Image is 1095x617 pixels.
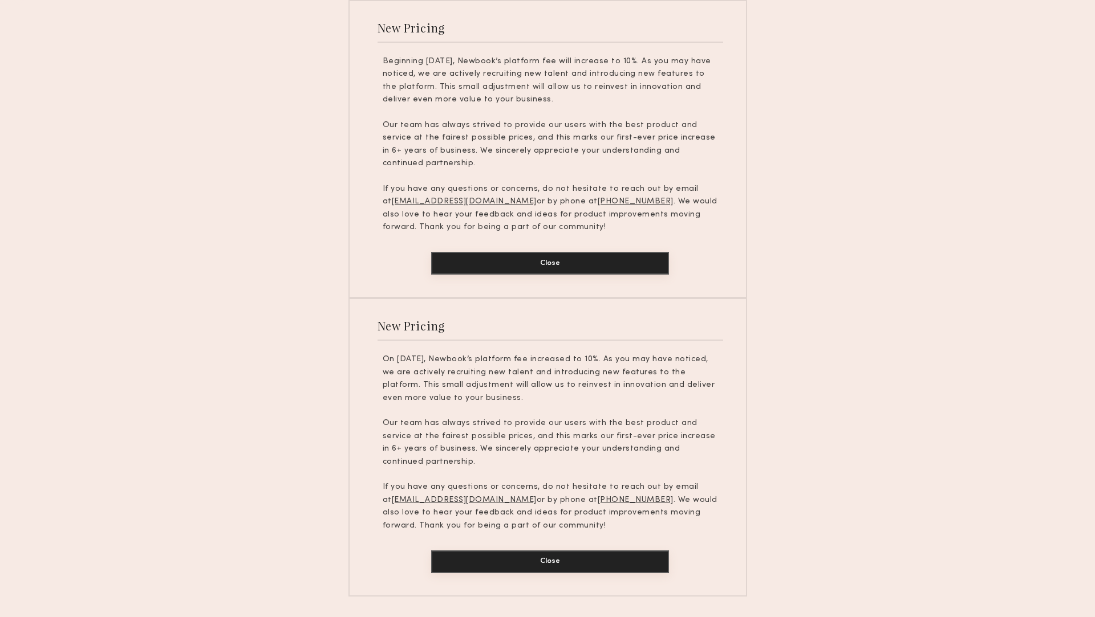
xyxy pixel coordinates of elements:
div: New Pricing [378,20,445,35]
p: On [DATE], Newbook’s platform fee increased to 10%. As you may have noticed, we are actively recr... [383,353,718,404]
div: New Pricing [378,318,445,333]
u: [EMAIL_ADDRESS][DOMAIN_NAME] [392,496,537,504]
p: Our team has always strived to provide our users with the best product and service at the fairest... [383,417,718,468]
p: Our team has always strived to provide our users with the best product and service at the fairest... [383,119,718,170]
button: Close [431,550,669,573]
p: If you have any questions or concerns, do not hesitate to reach out by email at or by phone at . ... [383,481,718,532]
p: If you have any questions or concerns, do not hesitate to reach out by email at or by phone at . ... [383,183,718,234]
u: [PHONE_NUMBER] [598,496,674,504]
p: Beginning [DATE], Newbook’s platform fee will increase to 10%. As you may have noticed, we are ac... [383,55,718,107]
u: [EMAIL_ADDRESS][DOMAIN_NAME] [392,198,537,205]
u: [PHONE_NUMBER] [598,198,674,205]
button: Close [431,252,669,275]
